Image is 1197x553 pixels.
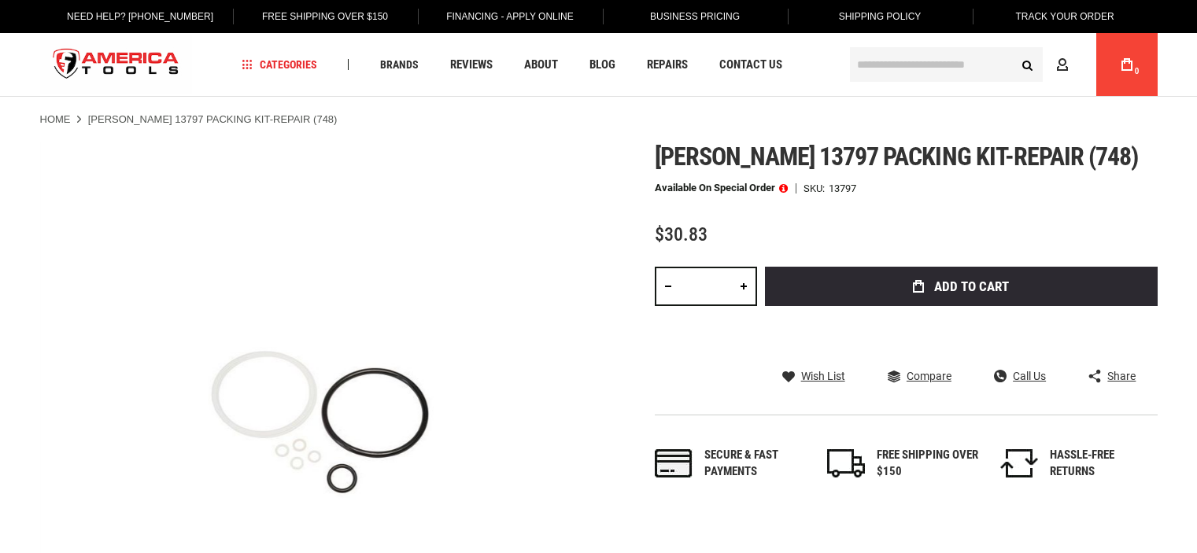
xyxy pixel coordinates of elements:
span: Add to Cart [934,280,1009,293]
button: Add to Cart [765,267,1158,306]
img: returns [1000,449,1038,477]
a: Brands [373,54,426,76]
a: store logo [40,35,193,94]
a: Categories [235,54,324,76]
iframe: Secure express checkout frame [762,311,1161,317]
a: Wish List [782,369,845,383]
div: 13797 [829,183,856,194]
a: About [517,54,565,76]
a: Reviews [443,54,500,76]
span: Categories [242,59,317,70]
a: Repairs [640,54,695,76]
div: FREE SHIPPING OVER $150 [877,447,979,481]
p: Available on Special Order [655,182,788,194]
a: Contact Us [712,54,789,76]
span: Contact Us [719,59,782,71]
strong: [PERSON_NAME] 13797 PACKING KIT-REPAIR (748) [88,113,338,125]
span: Blog [589,59,615,71]
span: Call Us [1013,371,1046,382]
span: Share [1107,371,1136,382]
span: Compare [907,371,951,382]
span: Shipping Policy [839,11,922,22]
strong: SKU [804,183,829,194]
a: Blog [582,54,623,76]
a: 0 [1112,33,1142,96]
img: shipping [827,449,865,477]
span: Reviews [450,59,493,71]
span: Wish List [801,371,845,382]
a: Home [40,112,71,127]
div: HASSLE-FREE RETURNS [1050,447,1152,481]
img: payments [655,449,693,477]
span: 0 [1135,67,1140,76]
span: Brands [380,59,419,70]
img: America Tools [40,35,193,94]
span: About [524,59,558,71]
a: Call Us [994,369,1046,383]
div: Secure & fast payments [704,447,807,481]
a: Compare [888,369,951,383]
button: Search [1013,50,1043,79]
span: $30.83 [655,223,707,245]
span: [PERSON_NAME] 13797 packing kit-repair (748) [655,142,1139,171]
span: Repairs [647,59,688,71]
